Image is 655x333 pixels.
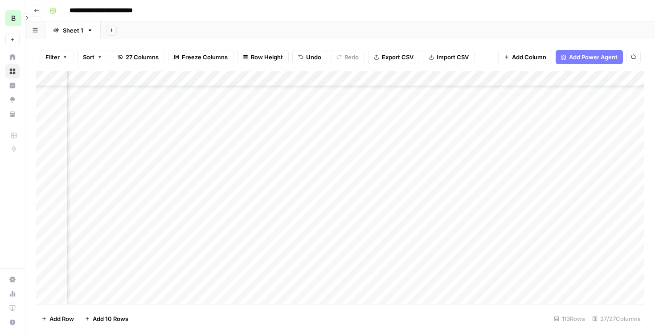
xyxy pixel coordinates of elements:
[182,53,228,62] span: Freeze Columns
[512,53,546,62] span: Add Column
[45,53,60,62] span: Filter
[40,50,74,64] button: Filter
[306,53,321,62] span: Undo
[126,53,159,62] span: 27 Columns
[5,93,20,107] a: Opportunities
[498,50,552,64] button: Add Column
[77,50,108,64] button: Sort
[112,50,164,64] button: 27 Columns
[45,21,101,39] a: Sheet 1
[550,312,589,326] div: 113 Rows
[569,53,618,62] span: Add Power Agent
[168,50,233,64] button: Freeze Columns
[49,314,74,323] span: Add Row
[5,272,20,287] a: Settings
[368,50,419,64] button: Export CSV
[251,53,283,62] span: Row Height
[5,301,20,315] a: Learning Hub
[5,50,20,64] a: Home
[556,50,623,64] button: Add Power Agent
[5,287,20,301] a: Usage
[79,312,134,326] button: Add 10 Rows
[5,64,20,78] a: Browse
[237,50,289,64] button: Row Height
[63,26,83,35] div: Sheet 1
[382,53,413,62] span: Export CSV
[5,315,20,329] button: Help + Support
[331,50,364,64] button: Redo
[93,314,128,323] span: Add 10 Rows
[423,50,475,64] button: Import CSV
[5,78,20,93] a: Insights
[5,107,20,121] a: Your Data
[437,53,469,62] span: Import CSV
[83,53,94,62] span: Sort
[11,13,16,24] span: B
[344,53,359,62] span: Redo
[589,312,644,326] div: 27/27 Columns
[5,7,20,29] button: Workspace: Blindspot
[292,50,327,64] button: Undo
[36,312,79,326] button: Add Row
